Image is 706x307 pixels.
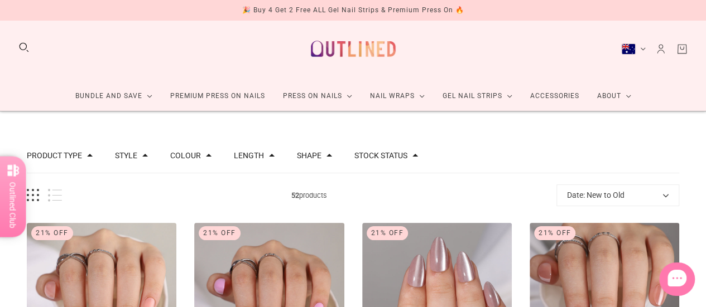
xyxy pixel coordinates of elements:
a: Cart [676,43,688,55]
a: Press On Nails [274,81,361,111]
button: Search [18,41,30,53]
button: Filter by Length [234,152,264,159]
a: Premium Press On Nails [161,81,274,111]
button: Date: New to Old [556,184,679,206]
button: Filter by Colour [170,152,201,159]
a: Account [655,43,667,55]
div: 21% Off [367,226,409,240]
a: Gel Nail Strips [434,81,521,111]
a: Bundle and Save [66,81,161,111]
a: About [588,81,640,111]
span: products [62,189,556,201]
button: Grid view [27,189,39,202]
b: 52 [291,191,299,199]
div: 21% Off [199,226,241,240]
button: Filter by Style [115,152,137,159]
button: Filter by Shape [297,152,321,159]
div: 21% Off [31,226,73,240]
a: Outlined [304,25,402,72]
a: Accessories [521,81,588,111]
button: Australia [621,43,646,55]
div: 21% Off [534,226,576,240]
button: Filter by Stock status [354,152,407,159]
button: List view [48,189,62,202]
div: 🎉 Buy 4 Get 2 Free ALL Gel Nail Strips & Premium Press On 🔥 [242,4,464,16]
button: Filter by Product type [27,152,82,159]
a: Nail Wraps [361,81,434,111]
